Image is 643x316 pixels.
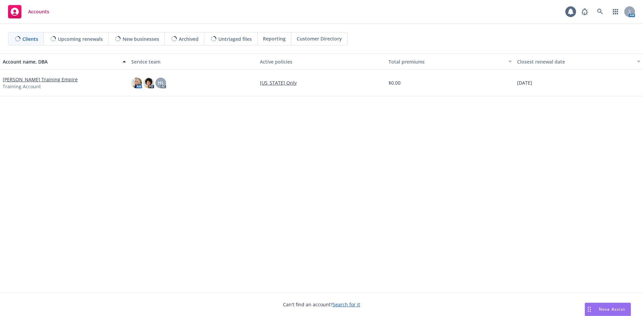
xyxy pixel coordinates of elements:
span: New businesses [123,35,159,42]
div: Account name, DBA [3,58,119,65]
span: Archived [179,35,199,42]
span: Upcoming renewals [58,35,103,42]
button: Nova Assist [585,303,631,316]
a: [PERSON_NAME] Training Empire [3,76,78,83]
span: $0.00 [388,79,401,86]
div: Drag to move [585,303,593,316]
span: Customer Directory [297,35,342,42]
span: HL [158,79,164,86]
a: Switch app [609,5,622,18]
div: Service team [131,58,255,65]
img: photo [143,78,154,88]
div: Closest renewal date [517,58,633,65]
span: Clients [22,35,38,42]
a: Accounts [5,2,52,21]
a: Search [593,5,607,18]
span: [DATE] [517,79,532,86]
span: Accounts [28,9,49,14]
a: Report a Bug [578,5,591,18]
span: Can't find an account? [283,301,360,308]
span: Training Account [3,83,41,90]
button: Active policies [257,54,386,70]
button: Total premiums [386,54,514,70]
button: Service team [129,54,257,70]
div: Active policies [260,58,383,65]
a: Search for it [333,301,360,308]
img: photo [131,78,142,88]
span: Nova Assist [599,306,625,312]
span: Untriaged files [218,35,252,42]
div: Total premiums [388,58,504,65]
button: Closest renewal date [514,54,643,70]
span: Reporting [263,35,286,42]
a: [US_STATE] Only [260,79,383,86]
